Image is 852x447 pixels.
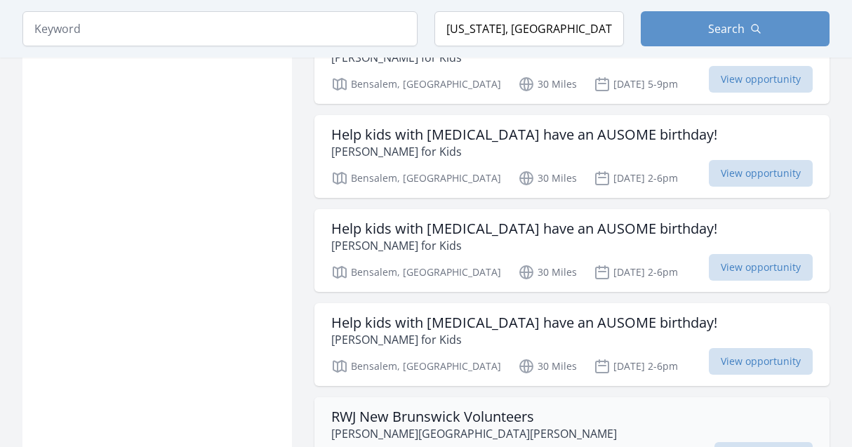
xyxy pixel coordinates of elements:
p: Bensalem, [GEOGRAPHIC_DATA] [331,170,501,187]
a: Help kids with [MEDICAL_DATA] have an AUSOME birthday! [PERSON_NAME] for Kids Bensalem, [GEOGRAPH... [314,209,830,292]
p: 30 Miles [518,170,577,187]
button: Search [641,11,830,46]
p: Bensalem, [GEOGRAPHIC_DATA] [331,264,501,281]
span: Search [708,20,745,37]
p: [PERSON_NAME] for Kids [331,237,717,254]
input: Keyword [22,11,418,46]
a: Help kids with [MEDICAL_DATA] have an AUSOME birthday! [PERSON_NAME] for Kids Bensalem, [GEOGRAPH... [314,115,830,198]
p: [DATE] 5-9pm [594,76,678,93]
p: 30 Miles [518,264,577,281]
p: [PERSON_NAME] for Kids [331,143,717,160]
input: Location [434,11,624,46]
p: Bensalem, [GEOGRAPHIC_DATA] [331,358,501,375]
span: View opportunity [709,160,813,187]
a: Help kids with [MEDICAL_DATA] have an AUSOME birthday! [PERSON_NAME] for Kids Bensalem, [GEOGRAPH... [314,303,830,386]
h3: Help kids with [MEDICAL_DATA] have an AUSOME birthday! [331,220,717,237]
span: View opportunity [709,348,813,375]
p: Bensalem, [GEOGRAPHIC_DATA] [331,76,501,93]
p: [PERSON_NAME] for Kids [331,49,717,66]
span: View opportunity [709,66,813,93]
p: 30 Miles [518,76,577,93]
p: 30 Miles [518,358,577,375]
h3: Help kids with [MEDICAL_DATA] have an AUSOME birthday! [331,314,717,331]
p: [DATE] 2-6pm [594,264,678,281]
span: View opportunity [709,254,813,281]
a: Help kids with [MEDICAL_DATA] have an AUSOME birthday! [PERSON_NAME] for Kids Bensalem, [GEOGRAPH... [314,21,830,104]
p: [PERSON_NAME][GEOGRAPHIC_DATA][PERSON_NAME] [331,425,617,442]
p: [PERSON_NAME] for Kids [331,331,717,348]
h3: RWJ New Brunswick Volunteers [331,408,617,425]
p: [DATE] 2-6pm [594,170,678,187]
h3: Help kids with [MEDICAL_DATA] have an AUSOME birthday! [331,126,717,143]
p: [DATE] 2-6pm [594,358,678,375]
